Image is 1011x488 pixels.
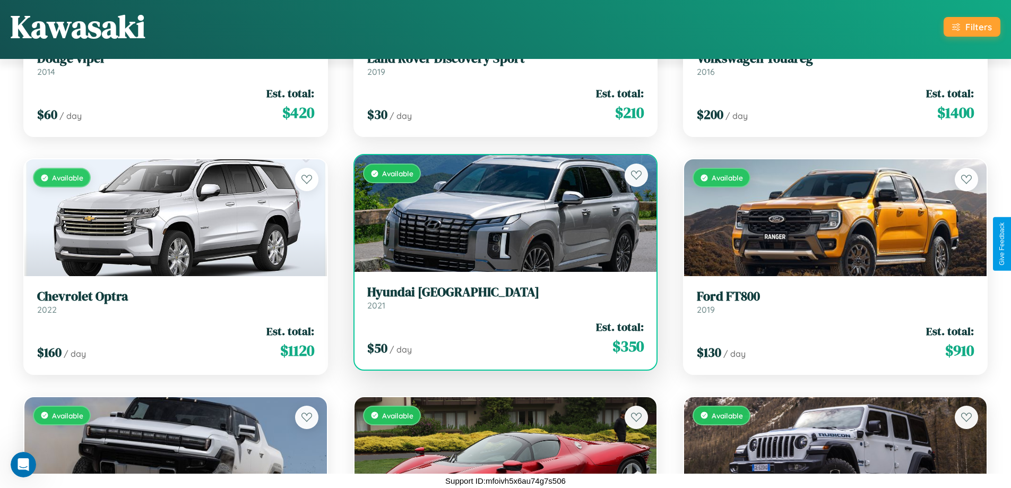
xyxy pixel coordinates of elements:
[390,110,412,121] span: / day
[37,289,314,304] h3: Chevrolet Optra
[697,304,715,315] span: 2019
[367,300,385,311] span: 2021
[37,51,314,66] h3: Dodge Viper
[367,106,387,123] span: $ 30
[37,344,62,361] span: $ 160
[937,102,974,123] span: $ 1400
[382,169,413,178] span: Available
[697,289,974,304] h3: Ford FT800
[367,285,644,300] h3: Hyundai [GEOGRAPHIC_DATA]
[37,289,314,315] a: Chevrolet Optra2022
[697,106,723,123] span: $ 200
[266,85,314,101] span: Est. total:
[367,285,644,311] a: Hyundai [GEOGRAPHIC_DATA]2021
[52,411,83,420] span: Available
[367,51,644,66] h3: Land Rover Discovery Sport
[52,173,83,182] span: Available
[64,348,86,359] span: / day
[367,339,387,357] span: $ 50
[382,411,413,420] span: Available
[596,85,644,101] span: Est. total:
[445,474,566,488] p: Support ID: mfoivh5x6au74g7s506
[697,344,721,361] span: $ 130
[596,319,644,335] span: Est. total:
[37,304,57,315] span: 2022
[712,173,743,182] span: Available
[37,51,314,77] a: Dodge Viper2014
[367,51,644,77] a: Land Rover Discovery Sport2019
[965,21,992,32] div: Filters
[367,66,385,77] span: 2019
[280,340,314,361] span: $ 1120
[697,51,974,77] a: Volkswagen Touareg2016
[723,348,746,359] span: / day
[945,340,974,361] span: $ 910
[37,66,55,77] span: 2014
[712,411,743,420] span: Available
[725,110,748,121] span: / day
[615,102,644,123] span: $ 210
[998,222,1006,266] div: Give Feedback
[697,66,715,77] span: 2016
[612,336,644,357] span: $ 350
[282,102,314,123] span: $ 420
[697,51,974,66] h3: Volkswagen Touareg
[926,85,974,101] span: Est. total:
[59,110,82,121] span: / day
[37,106,57,123] span: $ 60
[697,289,974,315] a: Ford FT8002019
[926,323,974,339] span: Est. total:
[11,452,36,477] iframe: Intercom live chat
[390,344,412,355] span: / day
[944,17,1000,37] button: Filters
[266,323,314,339] span: Est. total:
[11,5,145,48] h1: Kawasaki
